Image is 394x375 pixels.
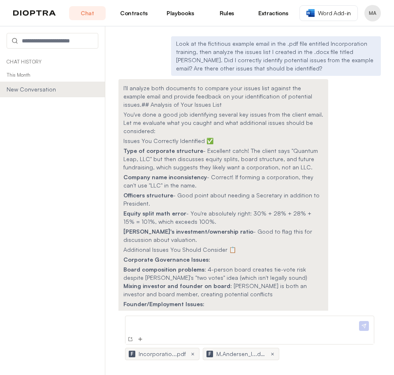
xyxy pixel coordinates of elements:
[7,85,89,94] span: New Conversation
[136,335,144,343] button: Add Files
[123,84,323,109] p: I'll analyze both documents to compare your issues list against the example email and provide fee...
[216,350,266,358] span: M.Andersen_I...docx
[176,40,376,73] p: Look at the fictitious example email in the .pdf file entitled Incorporation training, then analy...
[299,5,358,21] a: Word Add-in
[123,173,207,180] strong: Company name inconsistency
[364,5,381,21] button: Profile menu
[318,9,351,17] span: Word Add-in
[123,266,204,273] strong: Board composition problems
[7,59,98,65] p: Chat History
[306,9,315,17] img: word
[209,6,245,20] a: Rules
[123,173,323,190] p: - Correct! If forming a corporation, they can't use "LLC" in the name.
[359,321,369,331] img: Send
[255,6,292,20] a: Extractions
[123,137,323,145] h3: Issues You Correctly Identified ✅
[123,147,203,154] strong: Type of corporate structure
[123,300,204,307] strong: Founder/Employment Issues:
[123,191,323,208] p: - Good point about needing a Secretary in addition to President.
[123,210,186,217] strong: Equity split math error
[137,336,144,342] img: Add Files
[123,192,173,199] strong: Officers structure
[123,310,322,334] span: : She won't join until March but is getting founder equity and CTO role - need vesting schedules ...
[131,351,133,357] span: F
[123,227,323,244] p: - Good to flag this for discussion about valuation.
[126,335,134,343] button: New Conversation
[123,147,323,171] p: - Excellent catch! The client says "Quantum Leap, LLC" but then discusses equity splits, board st...
[162,6,199,20] a: Playbooks
[116,6,152,20] a: Contracts
[123,266,307,281] span: : 4-person board creates tie-vote risk despite [PERSON_NAME]'s "two votes" idea (which isn't lega...
[123,110,323,135] p: You've done a good job identifying several key issues from the client email. Let me evaluate what...
[189,351,196,357] button: ×
[123,282,230,289] strong: Mixing investor and founder on board
[69,6,106,20] a: Chat
[127,336,134,342] img: New Conversation
[139,350,186,358] span: Incorporatio...pdf
[13,10,56,16] img: logo
[123,228,253,235] strong: [PERSON_NAME]'s investment/ownership ratio
[123,209,323,226] p: - You're absolutely right: 30% + 28% + 28% + 15% = 101%, which exceeds 100%.
[209,351,211,357] span: F
[123,256,210,263] strong: Corporate Governance Issues:
[269,351,276,357] button: ×
[123,246,323,254] h3: Additional Issues You Should Consider 📋
[123,310,213,317] strong: [PERSON_NAME]'s delayed start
